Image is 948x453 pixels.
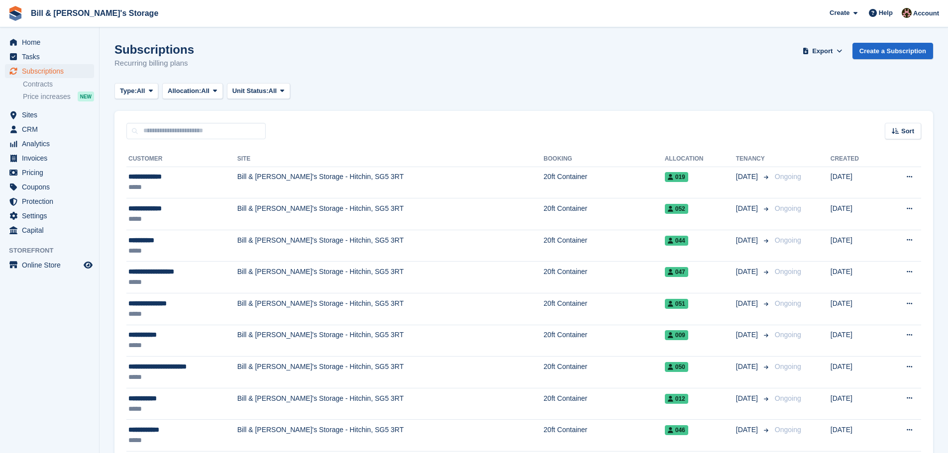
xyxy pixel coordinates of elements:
span: [DATE] [736,330,760,340]
span: Analytics [22,137,82,151]
span: Sort [901,126,914,136]
span: Price increases [23,92,71,101]
td: [DATE] [831,230,883,262]
span: Storefront [9,246,99,256]
td: Bill & [PERSON_NAME]'s Storage - Hitchin, SG5 3RT [237,357,544,388]
a: menu [5,50,94,64]
span: 012 [665,394,688,404]
a: Contracts [23,80,94,89]
span: Ongoing [775,173,801,181]
td: 20ft Container [543,293,664,325]
span: Coupons [22,180,82,194]
button: Export [801,43,844,59]
button: Unit Status: All [227,83,290,99]
span: [DATE] [736,235,760,246]
span: 050 [665,362,688,372]
a: menu [5,108,94,122]
a: menu [5,194,94,208]
span: Online Store [22,258,82,272]
span: 051 [665,299,688,309]
img: stora-icon-8386f47178a22dfd0bd8f6a31ec36ba5ce8667c1dd55bd0f319d3a0aa187defe.svg [8,6,23,21]
th: Booking [543,151,664,167]
a: menu [5,166,94,180]
th: Customer [126,151,237,167]
a: Preview store [82,259,94,271]
td: Bill & [PERSON_NAME]'s Storage - Hitchin, SG5 3RT [237,262,544,293]
span: All [137,86,145,96]
td: Bill & [PERSON_NAME]'s Storage - Hitchin, SG5 3RT [237,388,544,420]
span: [DATE] [736,393,760,404]
span: 046 [665,425,688,435]
span: Protection [22,194,82,208]
span: Pricing [22,166,82,180]
span: Tasks [22,50,82,64]
span: Export [812,46,833,56]
a: Bill & [PERSON_NAME]'s Storage [27,5,162,21]
td: [DATE] [831,167,883,198]
h1: Subscriptions [114,43,194,56]
td: 20ft Container [543,357,664,388]
td: [DATE] [831,420,883,452]
button: Allocation: All [162,83,223,99]
td: [DATE] [831,325,883,357]
span: Help [879,8,893,18]
a: Create a Subscription [852,43,933,59]
td: [DATE] [831,388,883,420]
td: Bill & [PERSON_NAME]'s Storage - Hitchin, SG5 3RT [237,230,544,262]
a: menu [5,151,94,165]
span: Ongoing [775,204,801,212]
span: [DATE] [736,425,760,435]
span: Sites [22,108,82,122]
a: menu [5,137,94,151]
td: Bill & [PERSON_NAME]'s Storage - Hitchin, SG5 3RT [237,420,544,452]
th: Allocation [665,151,736,167]
span: 052 [665,204,688,214]
a: menu [5,223,94,237]
span: 019 [665,172,688,182]
span: Unit Status: [232,86,269,96]
td: Bill & [PERSON_NAME]'s Storage - Hitchin, SG5 3RT [237,325,544,357]
td: 20ft Container [543,420,664,452]
span: CRM [22,122,82,136]
td: Bill & [PERSON_NAME]'s Storage - Hitchin, SG5 3RT [237,198,544,230]
span: 044 [665,236,688,246]
span: Account [913,8,939,18]
span: Capital [22,223,82,237]
span: 009 [665,330,688,340]
td: 20ft Container [543,167,664,198]
td: 20ft Container [543,262,664,293]
td: [DATE] [831,262,883,293]
span: Allocation: [168,86,201,96]
span: Ongoing [775,299,801,307]
td: [DATE] [831,198,883,230]
th: Created [831,151,883,167]
th: Site [237,151,544,167]
span: Invoices [22,151,82,165]
div: NEW [78,91,94,101]
td: 20ft Container [543,388,664,420]
span: [DATE] [736,203,760,214]
td: [DATE] [831,357,883,388]
a: menu [5,209,94,223]
span: [DATE] [736,172,760,182]
p: Recurring billing plans [114,58,194,69]
img: Jack Bottesch [902,8,912,18]
th: Tenancy [736,151,771,167]
span: Settings [22,209,82,223]
span: Ongoing [775,426,801,434]
span: Ongoing [775,331,801,339]
span: Ongoing [775,394,801,402]
span: [DATE] [736,267,760,277]
td: 20ft Container [543,198,664,230]
td: [DATE] [831,293,883,325]
a: menu [5,64,94,78]
span: Ongoing [775,236,801,244]
span: Type: [120,86,137,96]
a: Price increases NEW [23,91,94,102]
span: [DATE] [736,362,760,372]
td: Bill & [PERSON_NAME]'s Storage - Hitchin, SG5 3RT [237,167,544,198]
td: 20ft Container [543,230,664,262]
span: 047 [665,267,688,277]
span: Subscriptions [22,64,82,78]
a: menu [5,122,94,136]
